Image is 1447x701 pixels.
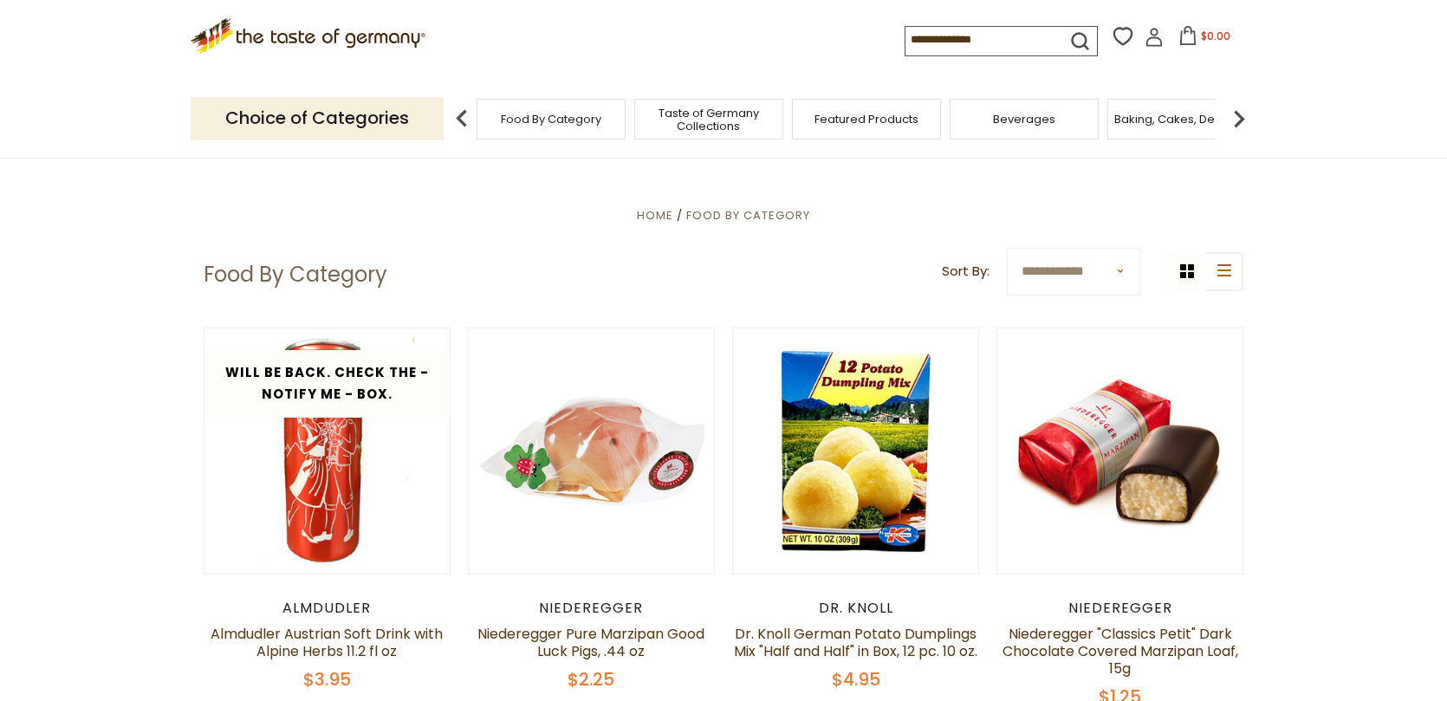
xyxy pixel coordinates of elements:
div: Dr. Knoll [732,600,979,617]
a: Dr. Knoll German Potato Dumplings Mix "Half and Half" in Box, 12 pc. 10 oz. [734,624,977,661]
img: Dr. Knoll German Potato Dumplings Mix "Half and Half" in Box, 12 pc. 10 oz. [733,328,978,574]
a: Food By Category [686,207,810,224]
span: $2.25 [568,667,614,691]
img: previous arrow [444,101,479,136]
a: Almdudler Austrian Soft Drink with Alpine Herbs 11.2 fl oz [211,624,443,661]
a: Taste of Germany Collections [639,107,778,133]
img: Almdudler Austrian Soft Drink with Alpine Herbs 11.2 fl oz [204,328,450,574]
div: Niederegger [996,600,1243,617]
img: next arrow [1222,101,1256,136]
label: Sort By: [942,261,990,282]
p: Choice of Categories [191,97,444,140]
span: $4.95 [832,667,880,691]
h1: Food By Category [204,262,387,288]
a: Beverages [993,113,1055,126]
span: $3.95 [303,667,351,691]
img: Niederegger "Classics Petit" Dark Chocolate Covered Marzipan Loaf, 15g [997,360,1243,542]
a: Food By Category [501,113,601,126]
div: Niederegger [468,600,715,617]
img: Niederegger Pure Marzipan Good Luck Pigs, .44 oz [469,328,714,574]
a: Baking, Cakes, Desserts [1114,113,1249,126]
a: Niederegger "Classics Petit" Dark Chocolate Covered Marzipan Loaf, 15g [1003,624,1238,678]
div: Almdudler [204,600,451,617]
a: Featured Products [814,113,918,126]
a: Niederegger Pure Marzipan Good Luck Pigs, .44 oz [477,624,704,661]
button: $0.00 [1167,26,1241,52]
span: $0.00 [1201,29,1230,43]
a: Home [637,207,673,224]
